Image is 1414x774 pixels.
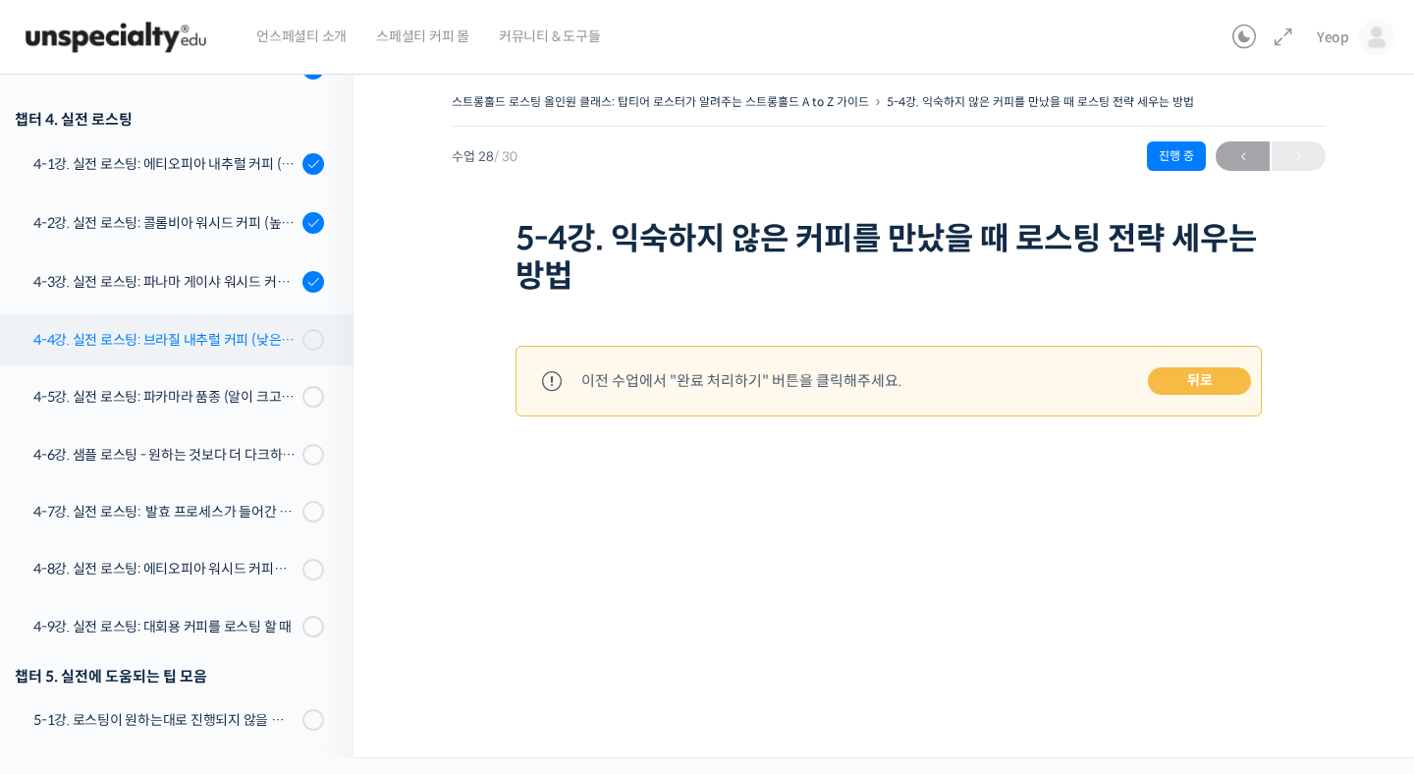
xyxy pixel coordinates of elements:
h1: 5-4강. 익숙하지 않은 커피를 만났을 때 로스팅 전략 세우는 방법 [516,220,1262,296]
div: 4-6강. 샘플 로스팅 - 원하는 것보다 더 다크하게 로스팅 하는 이유 [33,444,297,466]
div: 5-1강. 로스팅이 원하는대로 진행되지 않을 때, 일관성이 떨어질 때 [33,709,297,731]
span: ← [1216,143,1270,170]
span: Yeop [1317,28,1349,46]
span: 수업 28 [452,150,517,163]
div: 챕터 4. 실전 로스팅 [15,106,324,133]
div: 4-1강. 실전 로스팅: 에티오피아 내추럴 커피 (당분이 많이 포함되어 있고 색이 고르지 않은 경우) [33,153,297,175]
div: 4-2강. 실전 로스팅: 콜롬비아 워시드 커피 (높은 밀도와 수분율 때문에 1차 크랙에서 많은 수분을 방출하는 경우) [33,212,297,234]
a: 설정 [253,611,377,660]
div: 4-9강. 실전 로스팅: 대회용 커피를 로스팅 할 때 [33,616,297,637]
span: / 30 [494,148,517,165]
span: 설정 [303,640,327,656]
a: 뒤로 [1148,367,1251,395]
a: 5-4강. 익숙하지 않은 커피를 만났을 때 로스팅 전략 세우는 방법 [887,94,1194,109]
a: 스트롱홀드 로스팅 올인원 클래스: 탑티어 로스터가 알려주는 스트롱홀드 A to Z 가이드 [452,94,869,109]
div: 4-3강. 실전 로스팅: 파나마 게이샤 워시드 커피 (플레이버 프로파일이 로스팅하기 까다로운 경우) [33,271,297,293]
div: 진행 중 [1147,141,1206,171]
div: 이전 수업에서 "완료 처리하기" 버튼을 클릭해주세요. [581,367,901,394]
div: 4-4강. 실전 로스팅: 브라질 내추럴 커피 (낮은 고도에서 재배되어 당분과 밀도가 낮은 경우) [33,329,297,351]
div: 4-7강. 실전 로스팅: 발효 프로세스가 들어간 커피를 필터용으로 로스팅 할 때 [33,501,297,523]
a: 홈 [6,611,130,660]
a: ←이전 [1216,141,1270,171]
div: 챕터 5. 실전에 도움되는 팁 모음 [15,663,324,690]
a: 대화 [130,611,253,660]
div: 4-5강. 실전 로스팅: 파카마라 품종 (알이 크고 산지에서 건조가 고르게 되기 힘든 경우) [33,386,297,408]
span: 홈 [62,640,74,656]
span: 대화 [180,641,203,657]
div: 4-8강. 실전 로스팅: 에티오피아 워시드 커피를 에스프레소용으로 로스팅 할 때 [33,558,297,580]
